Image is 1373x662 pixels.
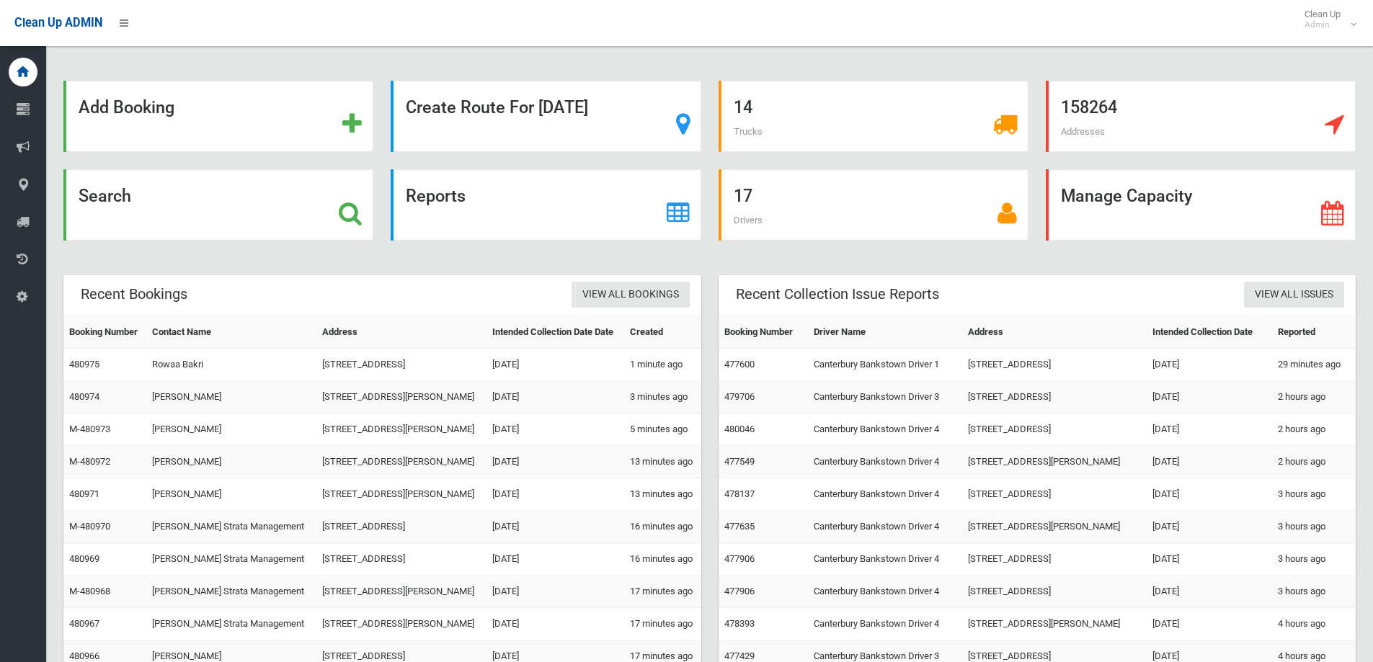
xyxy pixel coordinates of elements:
td: [STREET_ADDRESS] [316,543,486,576]
a: Manage Capacity [1046,169,1356,241]
td: [STREET_ADDRESS][PERSON_NAME] [316,478,486,511]
a: 478393 [724,618,755,629]
td: [DATE] [486,511,624,543]
a: 477429 [724,650,755,661]
span: Clean Up [1297,9,1355,30]
a: 480975 [69,359,99,370]
a: 478137 [724,488,755,499]
td: [PERSON_NAME] [146,446,316,478]
td: 2 hours ago [1272,413,1356,446]
td: [STREET_ADDRESS][PERSON_NAME] [962,608,1146,640]
td: [STREET_ADDRESS][PERSON_NAME] [316,381,486,413]
td: [STREET_ADDRESS] [962,576,1146,608]
strong: 158264 [1061,97,1117,117]
td: [PERSON_NAME] Strata Management [146,576,316,608]
td: Canterbury Bankstown Driver 4 [808,576,962,608]
span: Trucks [734,126,763,137]
td: 3 minutes ago [624,381,701,413]
header: Recent Collection Issue Reports [719,280,956,308]
a: 477635 [724,521,755,532]
th: Booking Number [719,316,809,349]
td: [STREET_ADDRESS][PERSON_NAME] [316,413,486,446]
small: Admin [1305,19,1341,30]
a: 479706 [724,391,755,402]
a: 480974 [69,391,99,402]
td: 16 minutes ago [624,543,701,576]
td: [STREET_ADDRESS] [962,413,1146,446]
strong: Manage Capacity [1061,186,1192,206]
header: Recent Bookings [63,280,205,308]
td: [DATE] [1147,446,1272,478]
td: [PERSON_NAME] Strata Management [146,511,316,543]
th: Address [316,316,486,349]
td: [DATE] [486,349,624,381]
td: 3 hours ago [1272,543,1356,576]
td: Canterbury Bankstown Driver 4 [808,511,962,543]
td: Canterbury Bankstown Driver 4 [808,478,962,511]
td: [STREET_ADDRESS] [962,478,1146,511]
th: Booking Number [63,316,146,349]
td: [DATE] [1147,511,1272,543]
td: [DATE] [1147,576,1272,608]
td: 13 minutes ago [624,478,701,511]
th: Intended Collection Date [1147,316,1272,349]
td: [DATE] [1147,381,1272,413]
td: [DATE] [486,608,624,640]
span: Addresses [1061,126,1105,137]
td: 17 minutes ago [624,608,701,640]
a: Reports [391,169,701,241]
td: [DATE] [486,576,624,608]
td: [DATE] [1147,413,1272,446]
th: Created [624,316,701,349]
td: [STREET_ADDRESS][PERSON_NAME] [962,511,1146,543]
td: [STREET_ADDRESS] [962,349,1146,381]
a: Add Booking [63,81,373,152]
td: [PERSON_NAME] [146,478,316,511]
th: Intended Collection Date Date [486,316,624,349]
td: [STREET_ADDRESS] [962,381,1146,413]
strong: Reports [406,186,466,206]
th: Address [962,316,1146,349]
td: [PERSON_NAME] [146,381,316,413]
strong: Add Booking [79,97,174,117]
td: [STREET_ADDRESS][PERSON_NAME] [962,446,1146,478]
td: [DATE] [1147,349,1272,381]
td: 5 minutes ago [624,413,701,446]
a: 480967 [69,618,99,629]
a: 480046 [724,424,755,434]
td: [DATE] [486,543,624,576]
span: Clean Up ADMIN [14,16,102,30]
td: Rowaa Bakri [146,349,316,381]
td: [STREET_ADDRESS][PERSON_NAME] [316,446,486,478]
td: 1 minute ago [624,349,701,381]
td: [DATE] [486,413,624,446]
a: View All Bookings [572,282,690,308]
td: Canterbury Bankstown Driver 4 [808,413,962,446]
td: [STREET_ADDRESS] [316,349,486,381]
td: 13 minutes ago [624,446,701,478]
td: [STREET_ADDRESS][PERSON_NAME] [316,608,486,640]
td: Canterbury Bankstown Driver 3 [808,381,962,413]
td: 2 hours ago [1272,446,1356,478]
a: 480969 [69,553,99,564]
td: 3 hours ago [1272,576,1356,608]
td: 17 minutes ago [624,576,701,608]
th: Driver Name [808,316,962,349]
td: [DATE] [486,381,624,413]
td: Canterbury Bankstown Driver 4 [808,608,962,640]
td: 3 hours ago [1272,511,1356,543]
strong: 14 [734,97,752,117]
a: View All Issues [1244,282,1344,308]
a: 17 Drivers [719,169,1028,241]
td: [DATE] [1147,478,1272,511]
a: M-480970 [69,521,110,532]
td: [DATE] [1147,608,1272,640]
a: 477549 [724,456,755,467]
span: Drivers [734,215,763,225]
td: [PERSON_NAME] Strata Management [146,543,316,576]
td: [PERSON_NAME] Strata Management [146,608,316,640]
td: 16 minutes ago [624,511,701,543]
td: Canterbury Bankstown Driver 1 [808,349,962,381]
a: Create Route For [DATE] [391,81,701,152]
a: M-480973 [69,424,110,434]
